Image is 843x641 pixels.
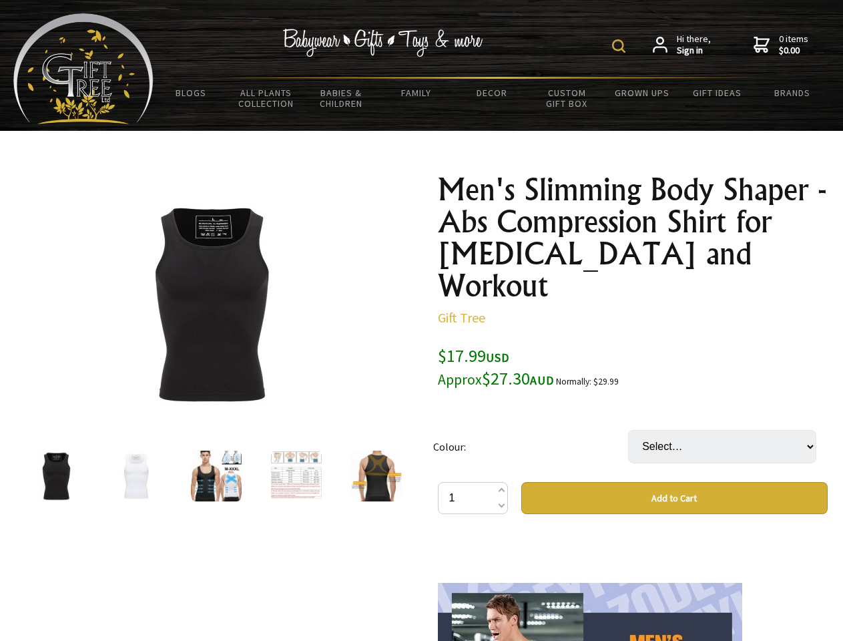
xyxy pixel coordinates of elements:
small: Approx [438,371,482,389]
img: Men's Slimming Body Shaper - Abs Compression Shirt for Gynecomastia and Workout [31,451,81,501]
a: Gift Tree [438,309,485,326]
a: All Plants Collection [229,79,304,118]
a: Gift Ideas [679,79,755,107]
a: 0 items$0.00 [754,33,808,57]
span: 0 items [779,33,808,57]
a: BLOGS [154,79,229,107]
img: product search [612,39,625,53]
span: Hi there, [677,33,711,57]
span: AUD [530,373,554,388]
a: Family [379,79,455,107]
strong: $0.00 [779,45,808,57]
img: Men's Slimming Body Shaper - Abs Compression Shirt for Gynecomastia and Workout [351,451,402,501]
span: USD [486,350,509,365]
img: Babyware - Gifts - Toys and more... [13,13,154,124]
a: Hi there,Sign in [653,33,711,57]
img: Men's Slimming Body Shaper - Abs Compression Shirt for Gynecomastia and Workout [107,200,315,408]
a: Decor [454,79,529,107]
small: Normally: $29.99 [556,376,619,387]
img: Men's Slimming Body Shaper - Abs Compression Shirt for Gynecomastia and Workout [191,451,242,501]
strong: Sign in [677,45,711,57]
img: Babywear - Gifts - Toys & more [283,29,483,57]
h1: Men's Slimming Body Shaper - Abs Compression Shirt for [MEDICAL_DATA] and Workout [438,174,828,302]
a: Custom Gift Box [529,79,605,118]
img: Men's Slimming Body Shaper - Abs Compression Shirt for Gynecomastia and Workout [111,451,162,501]
a: Grown Ups [604,79,679,107]
a: Brands [755,79,830,107]
button: Add to Cart [521,482,828,514]
img: Men's Slimming Body Shaper - Abs Compression Shirt for Gynecomastia and Workout [271,451,322,501]
span: $17.99 $27.30 [438,345,554,389]
a: Babies & Children [304,79,379,118]
td: Colour: [433,411,628,482]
